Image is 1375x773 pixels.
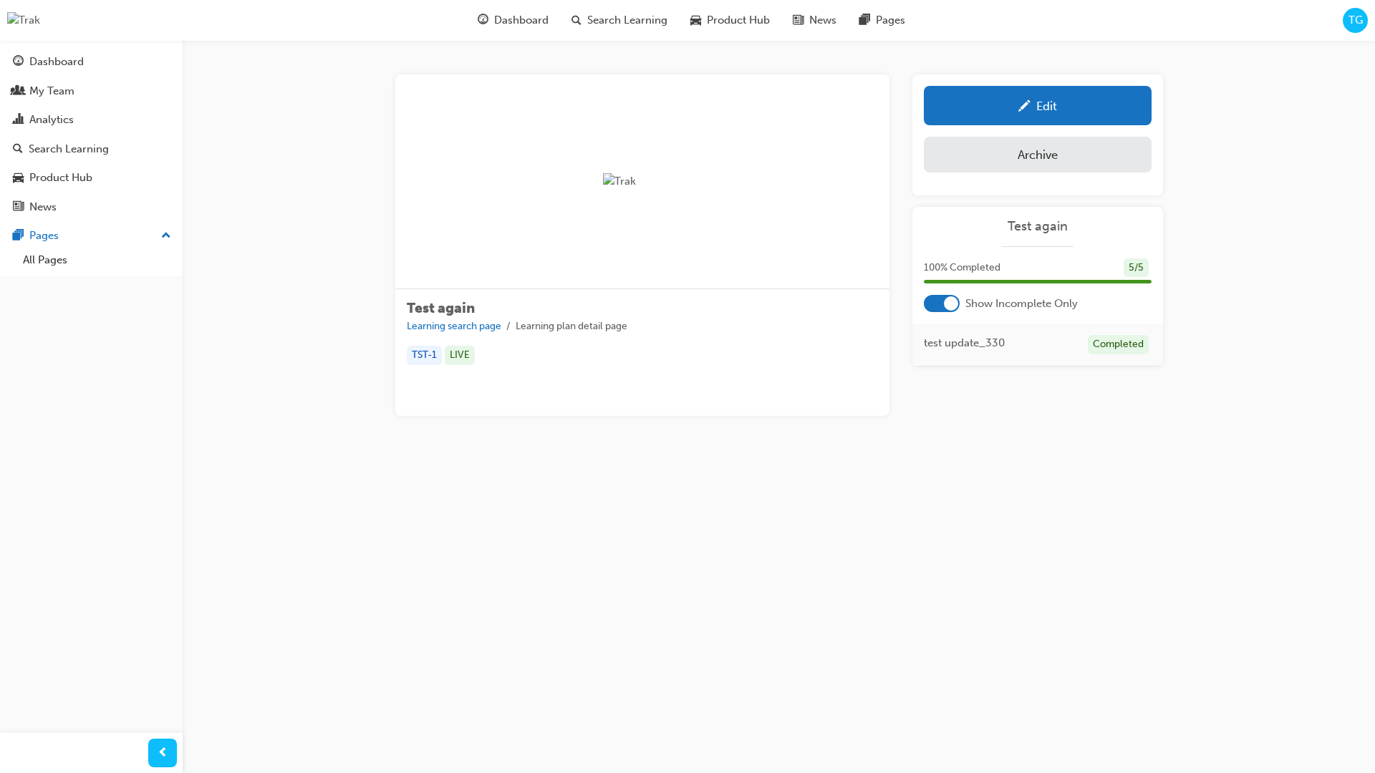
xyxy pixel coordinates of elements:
button: DashboardMy TeamAnalyticsSearch LearningProduct HubNews [6,46,177,223]
img: Trak [7,12,40,29]
span: up-icon [161,227,171,245]
span: Pages [876,12,905,29]
div: News [29,199,57,215]
span: News [809,12,836,29]
a: Test again [924,218,1152,235]
a: pages-iconPages [848,6,917,35]
button: Archive [924,137,1152,172]
span: news-icon [13,201,24,214]
span: Product Hub [707,12,770,29]
a: guage-iconDashboard [466,6,560,35]
div: My Team [29,83,74,99]
div: Pages [29,228,59,244]
div: Product Hub [29,170,92,186]
a: Edit [924,86,1152,125]
div: Dashboard [29,54,84,70]
img: Trak [603,173,682,190]
div: LIVE [445,346,475,365]
span: prev-icon [158,744,168,762]
span: test update_330 [924,335,1005,351]
span: guage-icon [13,56,24,69]
a: News [6,194,177,220]
div: 5 / 5 [1124,258,1149,278]
a: Product Hub [6,165,177,191]
a: My Team [6,78,177,104]
span: search-icon [13,143,23,156]
li: Learning plan detail page [516,319,627,335]
span: Dashboard [494,12,549,29]
a: Search Learning [6,136,177,162]
a: Dashboard [6,49,177,75]
span: people-icon [13,85,24,98]
div: TST-1 [407,346,442,365]
span: news-icon [793,11,804,29]
button: TG [1343,8,1368,33]
span: chart-icon [13,114,24,127]
span: Search Learning [587,12,667,29]
a: Learning search page [407,320,501,332]
span: TG [1349,12,1363,29]
span: pages-icon [859,11,870,29]
span: pages-icon [13,230,24,243]
div: Edit [1036,99,1057,113]
span: guage-icon [478,11,488,29]
span: car-icon [690,11,701,29]
span: Show Incomplete Only [965,296,1078,312]
span: Test again [407,300,475,316]
div: Analytics [29,112,74,128]
span: 100 % Completed [924,260,1000,276]
button: Pages [6,223,177,249]
a: Analytics [6,107,177,133]
a: car-iconProduct Hub [679,6,781,35]
span: pencil-icon [1018,100,1031,115]
a: All Pages [17,249,177,271]
a: news-iconNews [781,6,848,35]
div: Archive [1018,147,1058,162]
div: Search Learning [29,141,109,157]
div: Completed [1088,335,1149,354]
span: search-icon [571,11,582,29]
span: car-icon [13,172,24,185]
a: search-iconSearch Learning [560,6,679,35]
